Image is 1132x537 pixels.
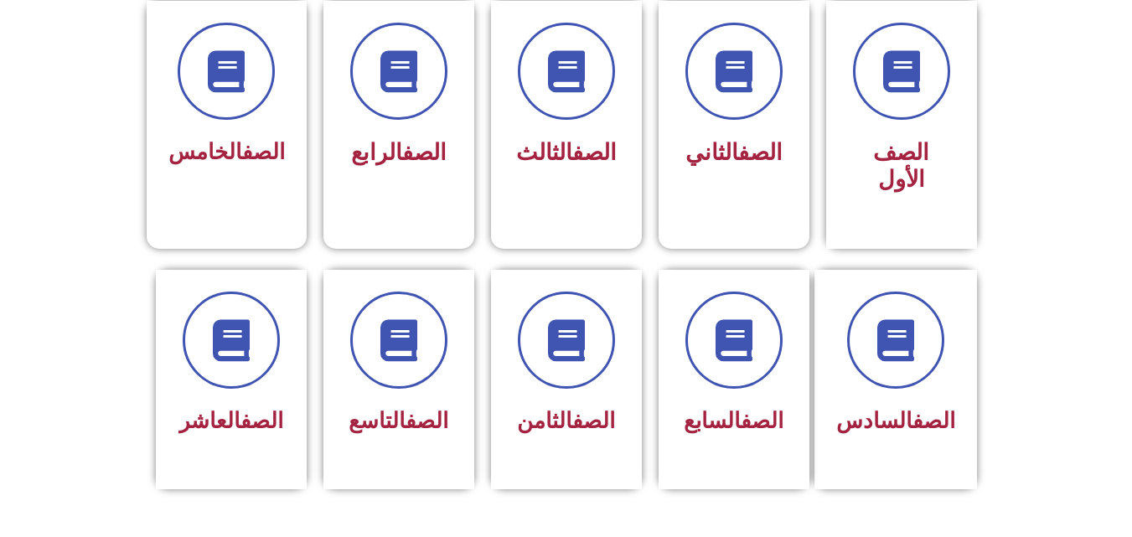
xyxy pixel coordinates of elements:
a: الصف [572,408,615,433]
span: السابع [684,408,783,433]
span: الثاني [685,139,783,166]
span: الثالث [516,139,617,166]
a: الصف [572,139,617,166]
a: الصف [402,139,447,166]
span: الخامس [168,139,285,164]
span: السادس [836,408,955,433]
a: الصف [738,139,783,166]
a: الصف [240,408,283,433]
span: الرابع [351,139,447,166]
a: الصف [741,408,783,433]
span: الثامن [517,408,615,433]
span: التاسع [349,408,448,433]
span: العاشر [179,408,283,433]
a: الصف [242,139,285,164]
a: الصف [406,408,448,433]
span: الصف الأول [873,139,929,193]
a: الصف [912,408,955,433]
